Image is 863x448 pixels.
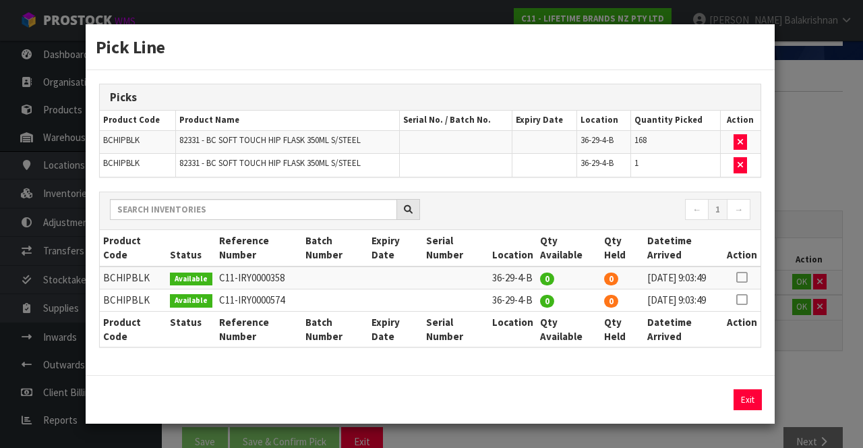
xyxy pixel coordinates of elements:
th: Action [720,111,761,130]
a: 1 [708,199,727,221]
th: Product Code [100,230,167,267]
span: 0 [604,295,618,308]
th: Status [167,230,216,267]
th: Serial No. / Batch No. [399,111,512,130]
a: ← [685,199,709,221]
h3: Pick Line [96,34,765,59]
a: → [727,199,750,221]
td: 36-29-4-B [489,267,537,289]
input: Search inventories [110,199,397,220]
th: Serial Number [423,230,489,267]
th: Qty Available [537,311,601,347]
span: Available [170,273,212,286]
span: 0 [540,273,554,285]
th: Action [723,311,761,347]
th: Qty Available [537,230,601,267]
th: Qty Held [601,311,644,347]
td: C11-IRY0000358 [216,267,303,289]
th: Expiry Date [512,111,577,130]
span: 1 [634,157,638,169]
span: BCHIPBLK [103,157,140,169]
th: Batch Number [302,230,368,267]
span: 36-29-4-B [581,157,614,169]
th: Location [489,230,537,267]
th: Product Code [100,111,175,130]
th: Quantity Picked [630,111,720,130]
span: 36-29-4-B [581,134,614,146]
th: Product Code [100,311,167,347]
td: C11-IRY0000574 [216,289,303,311]
th: Product Name [175,111,399,130]
td: BCHIPBLK [100,267,167,289]
th: Location [577,111,630,130]
th: Status [167,311,216,347]
th: Reference Number [216,230,303,267]
th: Action [723,230,761,267]
th: Reference Number [216,311,303,347]
span: 0 [540,295,554,308]
th: Datetime Arrived [644,311,723,347]
th: Expiry Date [368,311,422,347]
span: Available [170,294,212,308]
span: 82331 - BC SOFT TOUCH HIP FLASK 350ML S/STEEL [179,157,361,169]
td: 36-29-4-B [489,289,537,311]
td: [DATE] 9:03:49 [644,289,723,311]
h3: Picks [110,91,750,104]
th: Batch Number [302,311,368,347]
th: Serial Number [423,311,489,347]
nav: Page navigation [440,199,750,223]
th: Datetime Arrived [644,230,723,267]
td: [DATE] 9:03:49 [644,267,723,289]
th: Qty Held [601,230,644,267]
button: Exit [734,389,762,410]
td: BCHIPBLK [100,289,167,311]
span: 168 [634,134,647,146]
span: BCHIPBLK [103,134,140,146]
span: 82331 - BC SOFT TOUCH HIP FLASK 350ML S/STEEL [179,134,361,146]
span: 0 [604,273,618,285]
th: Expiry Date [368,230,422,267]
th: Location [489,311,537,347]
